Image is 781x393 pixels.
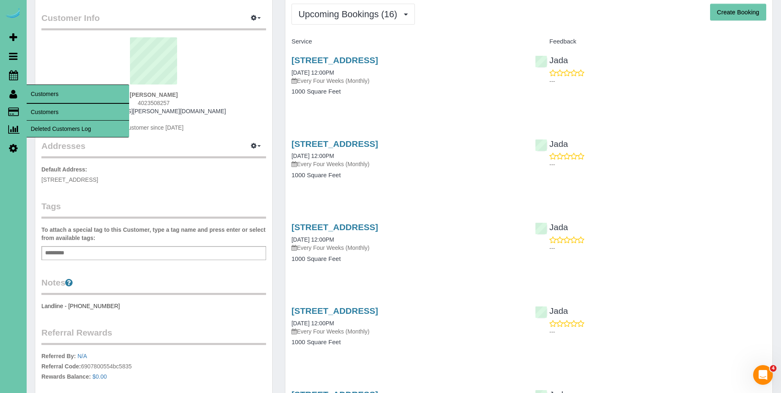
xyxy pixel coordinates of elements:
legend: Tags [41,200,266,219]
label: Default Address: [41,165,87,174]
span: 4023508257 [138,100,170,106]
h4: 1000 Square Feet [291,256,523,263]
a: Jada [535,306,568,315]
label: Referred By: [41,352,76,360]
a: [DATE] 12:00PM [291,153,334,159]
a: [STREET_ADDRESS] [291,139,378,149]
label: Rewards Balance: [41,372,91,381]
ul: Customers [27,103,129,137]
a: [STREET_ADDRESS] [291,55,378,65]
a: Jada [535,222,568,232]
button: Create Booking [710,4,766,21]
legend: Notes [41,276,266,295]
p: Every Four Weeks (Monthly) [291,327,523,336]
h4: Service [291,38,523,45]
p: Every Four Weeks (Monthly) [291,244,523,252]
p: 6907800554bc5835 [41,352,266,383]
label: Referral Code: [41,362,81,370]
h4: 1000 Square Feet [291,88,523,95]
h4: 1000 Square Feet [291,172,523,179]
a: [EMAIL_ADDRESS][PERSON_NAME][DOMAIN_NAME] [82,108,226,114]
label: To attach a special tag to this Customer, type a tag name and press enter or select from availabl... [41,226,266,242]
strong: [PERSON_NAME] [130,91,178,98]
a: [DATE] 12:00PM [291,236,334,243]
a: N/A [77,353,87,359]
legend: Customer Info [41,12,266,30]
span: 4 [770,365,776,372]
a: [STREET_ADDRESS] [291,306,378,315]
button: Upcoming Bookings (16) [291,4,415,25]
h4: Feedback [535,38,766,45]
p: Every Four Weeks (Monthly) [291,160,523,168]
span: Customers [27,85,129,103]
h4: 1000 Square Feet [291,339,523,346]
p: --- [549,244,766,252]
p: --- [549,160,766,169]
span: [STREET_ADDRESS] [41,176,98,183]
a: [STREET_ADDRESS] [291,222,378,232]
a: Deleted Customers Log [27,121,129,137]
img: Automaid Logo [5,8,21,20]
a: Jada [535,55,568,65]
p: --- [549,77,766,85]
a: $0.00 [93,373,107,380]
p: --- [549,328,766,336]
span: Customer since [DATE] [124,124,183,131]
a: [DATE] 12:00PM [291,69,334,76]
span: Upcoming Bookings (16) [298,9,401,19]
a: Customers [27,104,129,120]
p: Every Four Weeks (Monthly) [291,77,523,85]
iframe: Intercom live chat [753,365,773,385]
legend: Referral Rewards [41,327,266,345]
a: Jada [535,139,568,149]
a: [DATE] 12:00PM [291,320,334,327]
pre: Landline - [PHONE_NUMBER] [41,302,266,310]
